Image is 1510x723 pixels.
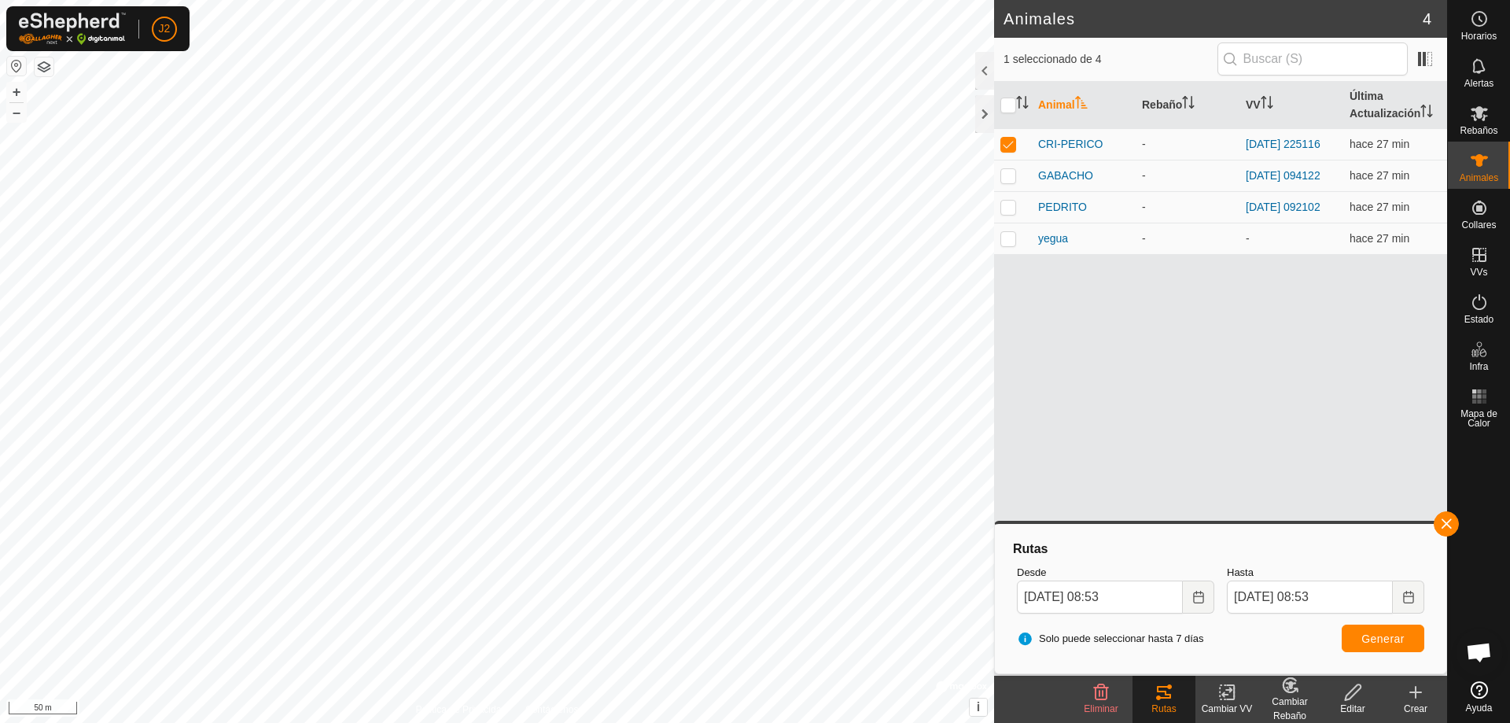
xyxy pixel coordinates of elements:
p-sorticon: Activar para ordenar [1261,98,1273,111]
span: Collares [1461,220,1496,230]
div: Editar [1321,702,1384,716]
h2: Animales [1004,9,1423,28]
span: GABACHO [1038,168,1093,184]
button: – [7,103,26,122]
span: 4 [1423,7,1431,31]
div: - [1142,168,1233,184]
button: i [970,699,987,716]
span: i [977,700,980,714]
div: - [1142,136,1233,153]
img: Logo Gallagher [19,13,126,45]
span: CRI-PERICO [1038,136,1103,153]
label: Desde [1017,565,1214,581]
label: Hasta [1227,565,1424,581]
span: Animales [1460,173,1498,183]
p-sorticon: Activar para ordenar [1420,107,1433,120]
button: Choose Date [1393,581,1424,614]
a: Política de Privacidad [416,703,506,717]
th: Animal [1032,82,1136,129]
span: Alertas [1464,79,1493,88]
span: Solo puede seleccionar hasta 7 días [1017,631,1204,647]
button: + [7,83,26,101]
a: [DATE] 225116 [1246,138,1320,150]
div: - [1142,231,1233,247]
span: yegua [1038,231,1068,247]
a: Contáctenos [525,703,578,717]
button: Generar [1342,625,1424,652]
div: Cambiar Rebaño [1258,695,1321,723]
span: Rebaños [1460,126,1497,135]
span: 1 seleccionado de 4 [1004,51,1217,68]
p-sorticon: Activar para ordenar [1182,98,1195,111]
th: Rebaño [1136,82,1239,129]
div: Crear [1384,702,1447,716]
span: 3 sept 2025, 8:32 [1350,169,1409,182]
span: Estado [1464,315,1493,324]
p-sorticon: Activar para ordenar [1016,98,1029,111]
div: Rutas [1132,702,1195,716]
span: 3 sept 2025, 8:33 [1350,232,1409,245]
span: 3 sept 2025, 8:33 [1350,201,1409,213]
a: Chat abierto [1456,629,1503,676]
span: PEDRITO [1038,199,1087,216]
a: Ayuda [1448,675,1510,719]
span: Generar [1361,633,1405,645]
input: Buscar (S) [1217,42,1408,76]
th: Última Actualización [1343,82,1447,129]
button: Choose Date [1183,581,1214,614]
button: Capas del Mapa [35,57,53,76]
th: VV [1239,82,1343,129]
a: [DATE] 094122 [1246,169,1320,182]
span: Infra [1469,362,1488,371]
button: Restablecer Mapa [7,57,26,76]
app-display-virtual-paddock-transition: - [1246,232,1250,245]
a: [DATE] 092102 [1246,201,1320,213]
span: Ayuda [1466,703,1493,713]
div: - [1142,199,1233,216]
div: Cambiar VV [1195,702,1258,716]
span: 3 sept 2025, 8:33 [1350,138,1409,150]
p-sorticon: Activar para ordenar [1075,98,1088,111]
span: Eliminar [1084,703,1118,714]
span: VVs [1470,267,1487,277]
span: Horarios [1461,31,1497,41]
span: J2 [159,20,171,37]
span: Mapa de Calor [1452,409,1506,428]
div: Rutas [1011,540,1431,559]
